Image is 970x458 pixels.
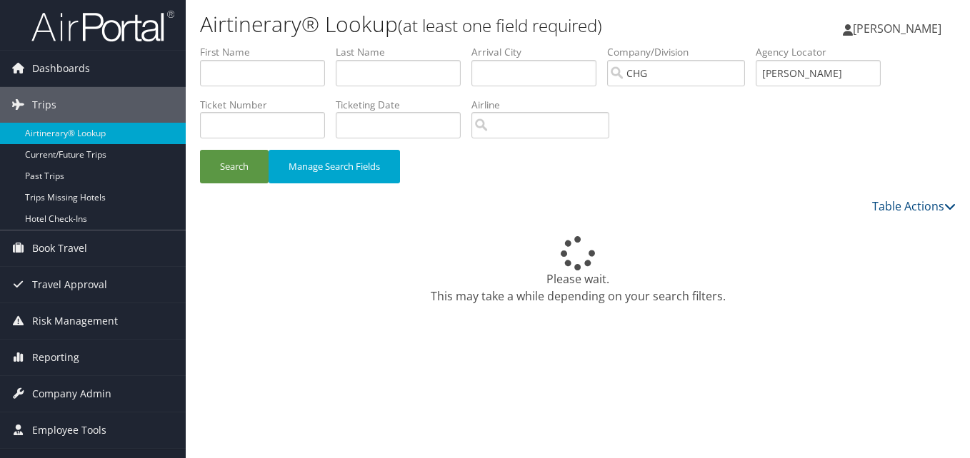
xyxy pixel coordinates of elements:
[756,45,891,59] label: Agency Locator
[269,150,400,183] button: Manage Search Fields
[32,412,106,448] span: Employee Tools
[200,150,269,183] button: Search
[200,9,704,39] h1: Airtinerary® Lookup
[32,51,90,86] span: Dashboards
[336,45,471,59] label: Last Name
[471,98,620,112] label: Airline
[32,87,56,123] span: Trips
[872,198,956,214] a: Table Actions
[336,98,471,112] label: Ticketing Date
[32,267,107,302] span: Travel Approval
[200,98,336,112] label: Ticket Number
[32,376,111,412] span: Company Admin
[853,21,941,36] span: [PERSON_NAME]
[471,45,607,59] label: Arrival City
[32,303,118,339] span: Risk Management
[32,340,79,375] span: Reporting
[200,236,956,305] div: Please wait. This may take a while depending on your search filters.
[32,230,87,266] span: Book Travel
[398,14,602,37] small: (at least one field required)
[31,9,174,43] img: airportal-logo.png
[843,7,956,50] a: [PERSON_NAME]
[607,45,756,59] label: Company/Division
[200,45,336,59] label: First Name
